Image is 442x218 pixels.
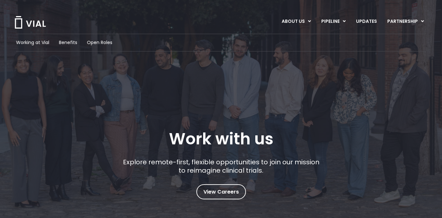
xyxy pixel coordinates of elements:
h1: Work with us [169,130,273,148]
a: Benefits [59,39,77,46]
a: PIPELINEMenu Toggle [316,16,351,27]
a: UPDATES [351,16,382,27]
a: Open Roles [87,39,112,46]
a: PARTNERSHIPMenu Toggle [382,16,429,27]
a: ABOUT USMenu Toggle [277,16,316,27]
a: Working at Vial [16,39,49,46]
p: Explore remote-first, flexible opportunities to join our mission to reimagine clinical trials. [120,158,322,175]
a: View Careers [196,184,246,199]
img: Vial Logo [14,16,46,29]
span: View Careers [203,188,239,196]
